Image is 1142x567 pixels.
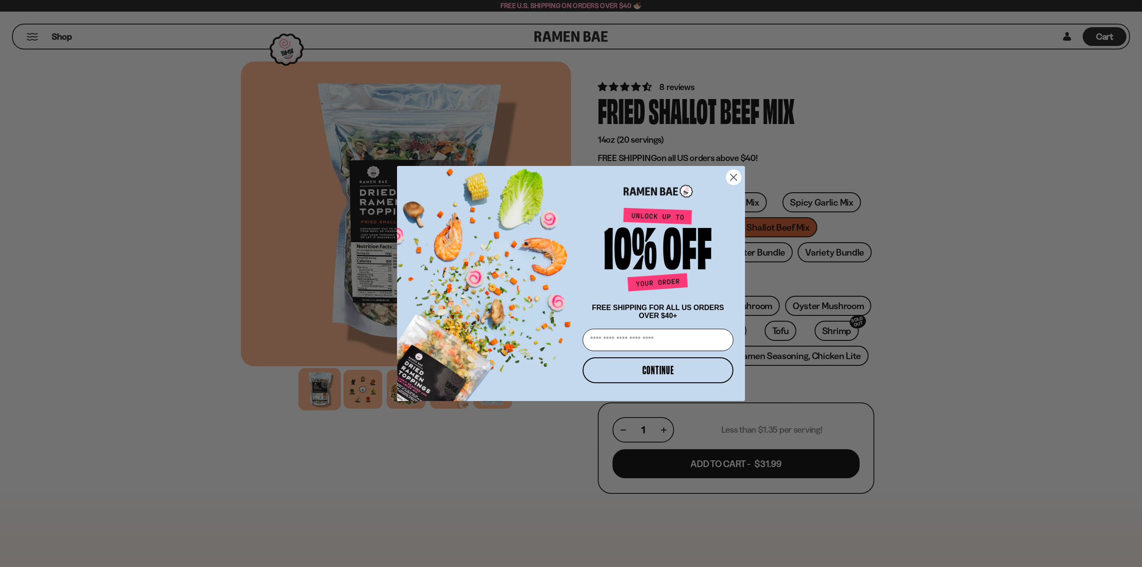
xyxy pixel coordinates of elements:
[624,184,693,199] img: Ramen Bae Logo
[602,207,714,295] img: Unlock up to 10% off
[726,170,741,185] button: Close dialog
[397,158,579,401] img: ce7035ce-2e49-461c-ae4b-8ade7372f32c.png
[592,304,724,319] span: FREE SHIPPING FOR ALL US ORDERS OVER $40+
[583,357,733,383] button: CONTINUE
